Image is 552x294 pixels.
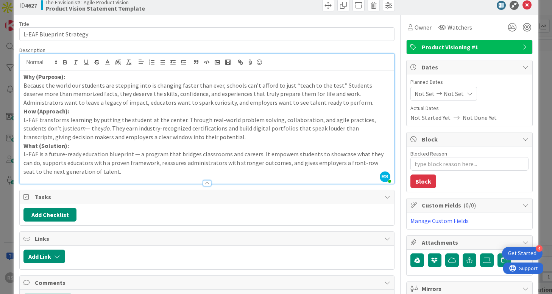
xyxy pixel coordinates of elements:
span: Owner [415,23,432,32]
div: 4 [536,245,543,252]
div: Get Started [508,250,536,257]
span: Tasks [35,192,380,201]
span: Block [422,135,519,144]
input: type card name here... [19,27,394,41]
button: Add Link [23,250,65,263]
span: ( 0/0 ) [463,201,476,209]
span: Description [19,47,45,53]
strong: Why (Purpose): [23,73,65,80]
span: Not Set [415,89,435,98]
span: Support [16,1,34,10]
label: Title [19,20,29,27]
span: RS [380,171,390,182]
span: Mirrors [422,284,519,293]
span: Product Visioning #1 [422,42,519,52]
a: Manage Custom Fields [410,217,469,225]
span: Attachments [422,238,519,247]
span: Watchers [448,23,472,32]
span: Dates [422,63,519,72]
span: Not Done Yet [463,113,497,122]
label: Blocked Reason [410,150,447,157]
span: Actual Dates [410,104,529,112]
p: L-EAF transforms learning by putting the student at the center. Through real-world problem solvin... [23,116,390,141]
span: Not Started Yet [410,113,451,122]
span: Planned Dates [410,78,529,86]
span: Not Set [444,89,464,98]
span: Links [35,234,380,243]
span: Comments [35,278,380,287]
p: Because the world our students are stepping into is changing faster than ever, schools can’t affo... [23,81,390,107]
span: ID [19,1,37,10]
em: do [103,124,110,132]
button: Block [410,175,436,188]
b: Product Vision Statement Template [45,5,145,11]
em: learn [73,124,86,132]
button: Add Checklist [23,208,76,222]
strong: What (Solution): [23,142,69,149]
strong: How (Approach): [23,107,69,115]
span: Custom Fields [422,201,519,210]
b: 4627 [25,2,37,9]
div: Open Get Started checklist, remaining modules: 4 [502,247,543,260]
p: L-EAF is a future-ready education blueprint — a program that bridges classrooms and careers. It e... [23,150,390,176]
